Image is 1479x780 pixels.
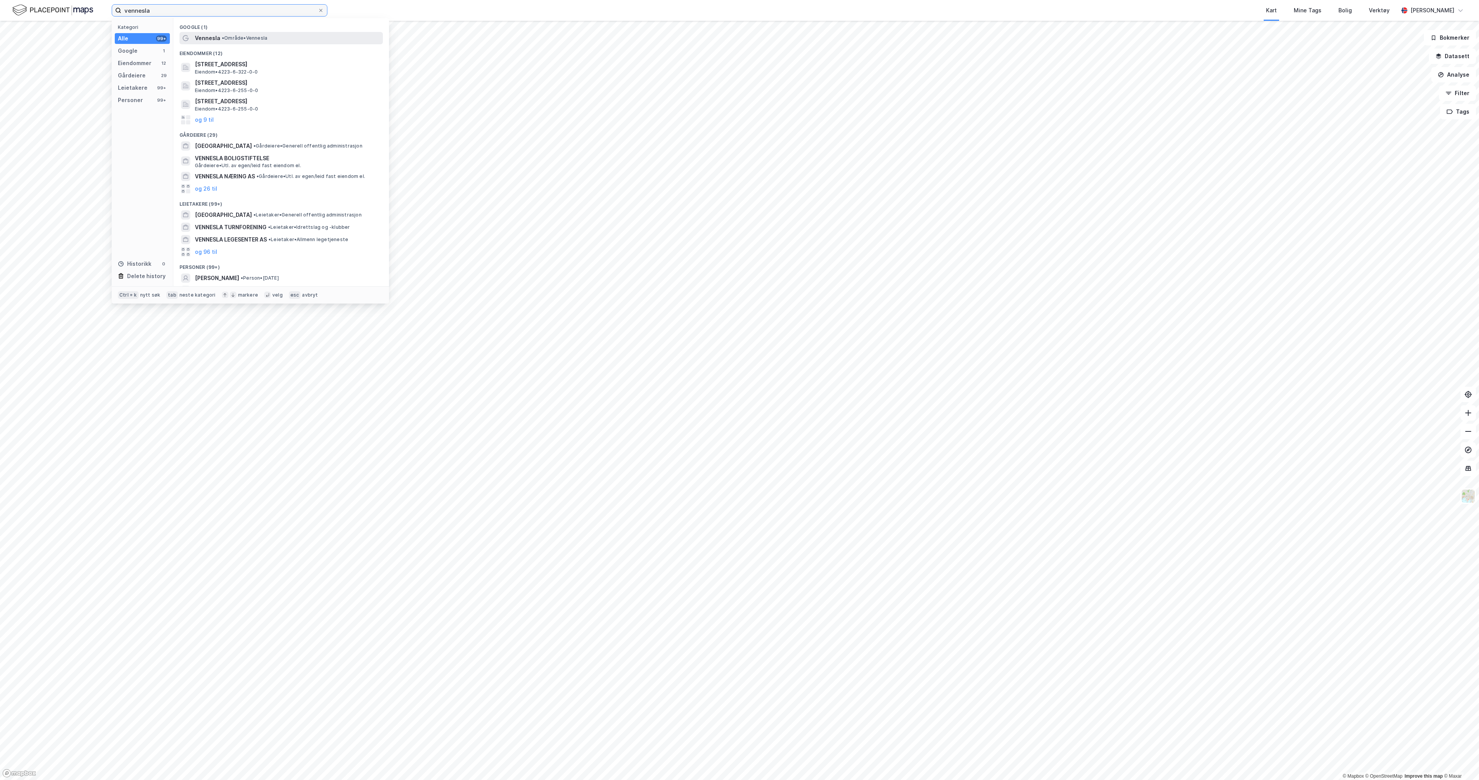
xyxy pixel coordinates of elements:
span: VENNESLA BOLIGSTIFTELSE [195,154,380,163]
div: esc [289,291,301,299]
span: [STREET_ADDRESS] [195,97,380,106]
span: • [253,143,256,149]
div: Leietakere (99+) [173,195,389,209]
div: markere [238,292,258,298]
span: Eiendom • 4223-6-322-0-0 [195,69,258,75]
a: Mapbox [1343,773,1364,779]
div: Alle [118,34,128,43]
div: 0 [161,261,167,267]
div: 99+ [156,97,167,103]
button: Tags [1440,104,1476,119]
div: 99+ [156,35,167,42]
div: neste kategori [179,292,216,298]
a: Improve this map [1405,773,1443,779]
button: Datasett [1429,49,1476,64]
div: Google (1) [173,18,389,32]
iframe: Chat Widget [1440,743,1479,780]
div: Historikk [118,259,151,268]
span: • [268,224,270,230]
button: og 96 til [195,247,217,257]
div: Bolig [1338,6,1352,15]
span: • [222,35,224,41]
div: Eiendommer (12) [173,44,389,58]
span: Vennesla [195,34,220,43]
span: Gårdeiere • Generell offentlig administrasjon [253,143,362,149]
div: Gårdeiere [118,71,146,80]
span: VENNESLA LEGESENTER AS [195,235,267,244]
a: Mapbox homepage [2,769,36,778]
div: 29 [161,72,167,79]
div: Gårdeiere (29) [173,126,389,140]
button: Bokmerker [1424,30,1476,45]
span: • [253,212,256,218]
span: [STREET_ADDRESS] [195,60,380,69]
input: Søk på adresse, matrikkel, gårdeiere, leietakere eller personer [121,5,318,16]
span: • [257,173,259,179]
div: Kontrollprogram for chat [1440,743,1479,780]
div: Delete history [127,272,166,281]
button: Filter [1439,86,1476,101]
div: Personer (99+) [173,258,389,272]
div: velg [272,292,283,298]
div: Verktøy [1369,6,1390,15]
span: Gårdeiere • Utl. av egen/leid fast eiendom el. [195,163,301,169]
div: Mine Tags [1294,6,1321,15]
div: Kategori [118,24,170,30]
span: [PERSON_NAME] [195,273,239,283]
div: Google [118,46,138,55]
div: Ctrl + k [118,291,139,299]
span: Leietaker • Allmenn legetjeneste [268,237,348,243]
button: Analyse [1431,67,1476,82]
span: • [241,275,243,281]
span: Leietaker • Generell offentlig administrasjon [253,212,362,218]
div: Eiendommer [118,59,151,68]
span: • [268,237,271,242]
span: Person • [DATE] [241,275,279,281]
img: Z [1461,489,1476,503]
button: og 9 til [195,115,214,124]
div: [PERSON_NAME] [1410,6,1454,15]
div: avbryt [302,292,318,298]
img: logo.f888ab2527a4732fd821a326f86c7f29.svg [12,3,93,17]
div: Kart [1266,6,1277,15]
div: 99+ [156,85,167,91]
a: OpenStreetMap [1365,773,1403,779]
div: Personer [118,96,143,105]
span: Område • Vennesla [222,35,267,41]
span: VENNESLA TURNFORENING [195,223,267,232]
span: Eiendom • 4223-6-255-0-0 [195,87,258,94]
span: Eiendom • 4223-6-255-0-0 [195,106,258,112]
span: [GEOGRAPHIC_DATA] [195,210,252,220]
span: [GEOGRAPHIC_DATA] [195,141,252,151]
div: Leietakere [118,83,148,92]
span: VENNESLA NÆRING AS [195,172,255,181]
span: [STREET_ADDRESS] [195,78,380,87]
span: Leietaker • Idrettslag og -klubber [268,224,350,230]
div: nytt søk [140,292,161,298]
span: Gårdeiere • Utl. av egen/leid fast eiendom el. [257,173,365,179]
div: 12 [161,60,167,66]
div: tab [166,291,178,299]
div: 1 [161,48,167,54]
button: og 26 til [195,184,217,193]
